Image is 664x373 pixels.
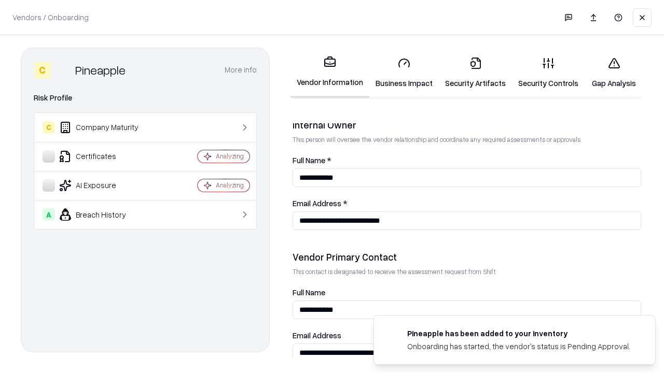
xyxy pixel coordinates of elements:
label: Full Name [293,289,641,296]
div: AI Exposure [43,179,167,192]
div: C [43,121,55,134]
div: Certificates [43,150,167,163]
a: Security Controls [512,49,585,97]
div: C [34,62,50,78]
div: Analyzing [216,152,244,161]
p: This contact is designated to receive the assessment request from Shift [293,267,641,276]
img: pineappleenergy.com [386,328,399,340]
a: Gap Analysis [585,49,643,97]
div: Internal Owner [293,119,641,131]
a: Business Impact [369,49,439,97]
a: Vendor Information [290,48,369,98]
label: Email Address [293,332,641,339]
button: More info [225,61,257,79]
div: Vendor Primary Contact [293,251,641,263]
div: A [43,208,55,221]
img: Pineapple [54,62,71,78]
label: Full Name * [293,156,641,164]
p: This person will oversee the vendor relationship and coordinate any required assessments or appro... [293,135,641,144]
div: Pineapple [75,62,126,78]
p: Vendors / Onboarding [12,12,89,23]
div: Analyzing [216,181,244,190]
div: Pineapple has been added to your inventory [407,328,630,339]
label: Email Address * [293,199,641,207]
div: Onboarding has started, the vendor's status is Pending Approval. [407,341,630,352]
div: Company Maturity [43,121,167,134]
a: Security Artifacts [439,49,512,97]
div: Breach History [43,208,167,221]
div: Risk Profile [34,92,257,104]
